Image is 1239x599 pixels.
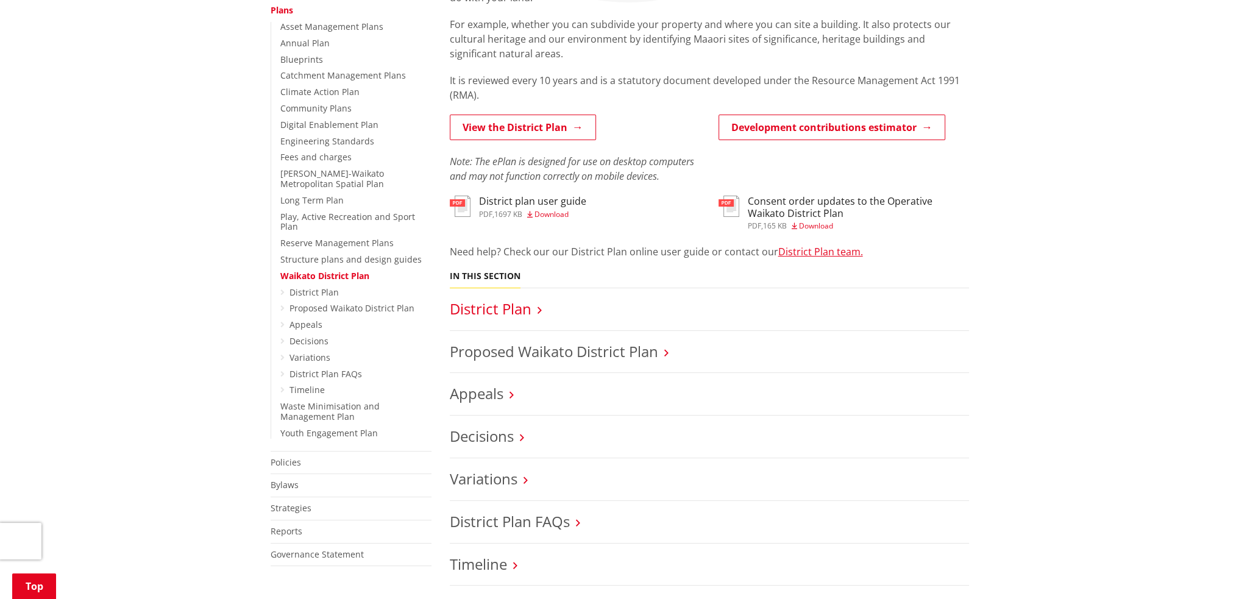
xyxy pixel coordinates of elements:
a: Proposed Waikato District Plan [289,302,414,314]
a: District Plan [450,299,531,319]
a: District plan user guide pdf,1697 KB Download [450,196,586,218]
a: Annual Plan [280,37,330,49]
a: Reports [271,525,302,537]
a: Timeline [450,554,507,574]
a: View the District Plan [450,115,596,140]
a: Waste Minimisation and Management Plan [280,400,380,422]
a: Policies [271,456,301,468]
a: Engineering Standards [280,135,374,147]
a: Reserve Management Plans [280,237,394,249]
span: pdf [748,221,761,231]
a: District Plan FAQs [450,511,570,531]
a: Youth Engagement Plan [280,427,378,439]
a: Catchment Management Plans [280,69,406,81]
a: Timeline [289,384,325,395]
h3: Consent order updates to the Operative Waikato District Plan [748,196,969,219]
a: Decisions [450,426,514,446]
a: District Plan FAQs [289,368,362,380]
span: 1697 KB [494,209,522,219]
span: 165 KB [763,221,787,231]
a: Development contributions estimator [719,115,945,140]
span: pdf [479,209,492,219]
p: Need help? Check our our District Plan online user guide or contact our [450,244,969,259]
a: Community Plans [280,102,352,114]
img: document-pdf.svg [450,196,470,217]
a: District Plan [289,286,339,298]
a: Bylaws [271,479,299,491]
a: Long Term Plan [280,194,344,206]
a: Blueprints [280,54,323,65]
h5: In this section [450,271,520,282]
a: Plans [271,4,293,16]
a: Appeals [289,319,322,330]
p: It is reviewed every 10 years and is a statutory document developed under the Resource Management... [450,73,969,102]
a: [PERSON_NAME]-Waikato Metropolitan Spatial Plan [280,168,384,190]
a: Appeals [450,383,503,403]
span: Download [534,209,569,219]
a: Variations [450,469,517,489]
a: Climate Action Plan [280,86,360,97]
img: document-pdf.svg [719,196,739,217]
em: Note: The ePlan is designed for use on desktop computers and may not function correctly on mobile... [450,155,694,183]
a: Top [12,573,56,599]
a: Play, Active Recreation and Sport Plan [280,211,415,233]
a: Digital Enablement Plan [280,119,378,130]
a: Asset Management Plans [280,21,383,32]
span: Download [799,221,833,231]
a: Variations [289,352,330,363]
a: Waikato District Plan [280,270,369,282]
a: District Plan team. [778,245,863,258]
a: Fees and charges [280,151,352,163]
div: , [479,211,586,218]
iframe: Messenger Launcher [1183,548,1227,592]
a: Consent order updates to the Operative Waikato District Plan pdf,165 KB Download [719,196,969,229]
a: Structure plans and design guides [280,253,422,265]
div: , [748,222,969,230]
p: For example, whether you can subdivide your property and where you can site a building. It also p... [450,17,969,61]
a: Proposed Waikato District Plan [450,341,658,361]
a: Strategies [271,502,311,514]
a: Governance Statement [271,548,364,560]
h3: District plan user guide [479,196,586,207]
a: Decisions [289,335,328,347]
